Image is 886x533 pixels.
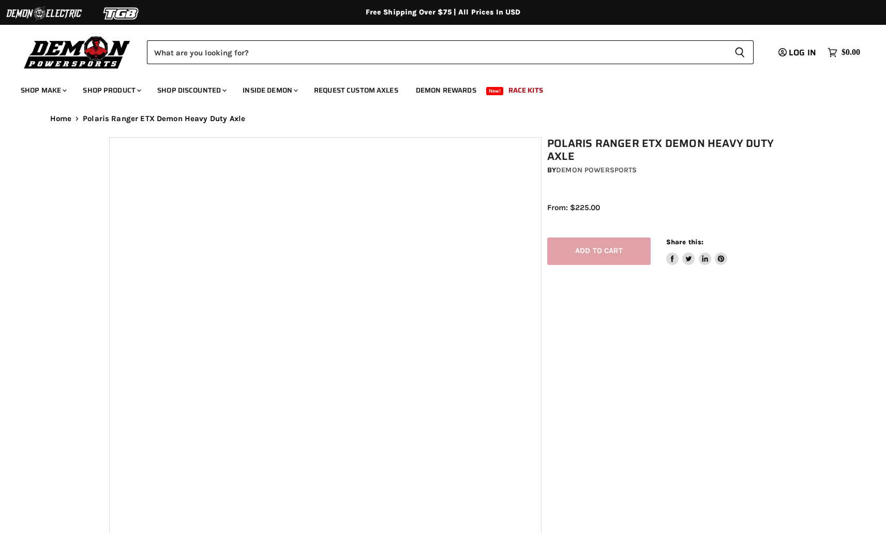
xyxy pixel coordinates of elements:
a: $0.00 [822,45,865,60]
a: Race Kits [501,80,551,101]
h1: Polaris Ranger ETX Demon Heavy Duty Axle [547,137,783,163]
a: Home [50,114,72,123]
span: Polaris Ranger ETX Demon Heavy Duty Axle [83,114,245,123]
form: Product [147,40,754,64]
ul: Main menu [13,76,858,101]
img: TGB Logo 2 [83,4,160,23]
div: Free Shipping Over $75 | All Prices In USD [29,8,857,17]
button: Search [726,40,754,64]
aside: Share this: [666,238,728,265]
input: Search [147,40,726,64]
a: Shop Discounted [149,80,233,101]
img: Demon Powersports [21,34,134,70]
a: Demon Rewards [408,80,484,101]
span: Share this: [666,238,703,246]
a: Inside Demon [235,80,304,101]
a: Shop Product [75,80,147,101]
span: From: $225.00 [547,203,600,212]
span: $0.00 [842,48,860,57]
span: Log in [789,46,816,59]
a: Shop Make [13,80,73,101]
img: Demon Electric Logo 2 [5,4,83,23]
span: New! [486,87,504,95]
a: Request Custom Axles [306,80,406,101]
nav: Breadcrumbs [29,114,857,123]
div: by [547,165,783,176]
a: Demon Powersports [556,166,637,174]
a: Log in [774,48,822,57]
